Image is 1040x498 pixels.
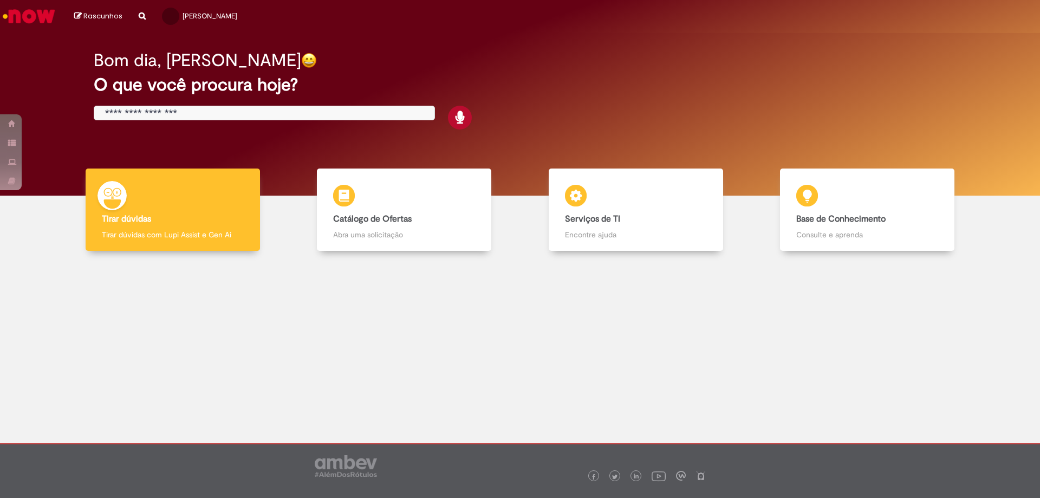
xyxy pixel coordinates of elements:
[183,11,237,21] span: [PERSON_NAME]
[333,229,475,240] p: Abra uma solicitação
[315,455,377,477] img: logo_footer_ambev_rotulo_gray.png
[565,229,707,240] p: Encontre ajuda
[696,471,706,481] img: logo_footer_naosei.png
[94,51,301,70] h2: Bom dia, [PERSON_NAME]
[520,169,752,251] a: Serviços de TI Encontre ajuda
[796,214,886,224] b: Base de Conhecimento
[94,75,947,94] h2: O que você procura hoje?
[676,471,686,481] img: logo_footer_workplace.png
[74,11,122,22] a: Rascunhos
[301,53,317,68] img: happy-face.png
[652,469,666,483] img: logo_footer_youtube.png
[634,474,639,480] img: logo_footer_linkedin.png
[333,214,412,224] b: Catálogo de Ofertas
[565,214,620,224] b: Serviços de TI
[289,169,521,251] a: Catálogo de Ofertas Abra uma solicitação
[752,169,984,251] a: Base de Conhecimento Consulte e aprenda
[591,474,596,480] img: logo_footer_facebook.png
[57,169,289,251] a: Tirar dúvidas Tirar dúvidas com Lupi Assist e Gen Ai
[102,229,244,240] p: Tirar dúvidas com Lupi Assist e Gen Ai
[612,474,617,480] img: logo_footer_twitter.png
[83,11,122,21] span: Rascunhos
[1,5,57,27] img: ServiceNow
[796,229,938,240] p: Consulte e aprenda
[102,214,151,224] b: Tirar dúvidas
